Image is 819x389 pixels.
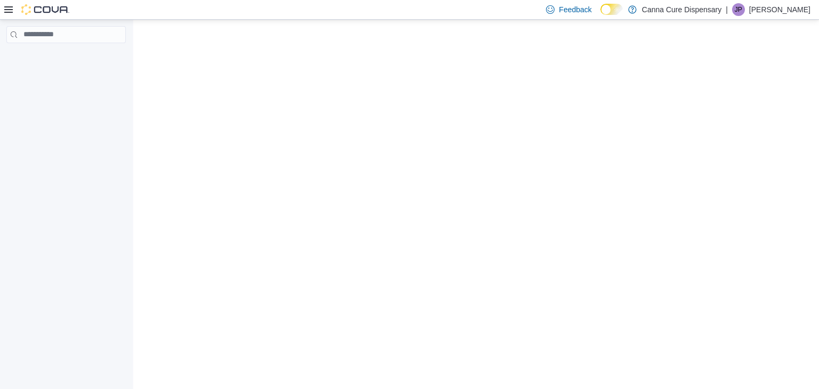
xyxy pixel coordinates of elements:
[559,4,591,15] span: Feedback
[732,3,745,16] div: James Pasmore
[6,45,126,71] nav: Complex example
[21,4,69,15] img: Cova
[735,3,742,16] span: JP
[600,4,623,15] input: Dark Mode
[642,3,721,16] p: Canna Cure Dispensary
[749,3,810,16] p: [PERSON_NAME]
[726,3,728,16] p: |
